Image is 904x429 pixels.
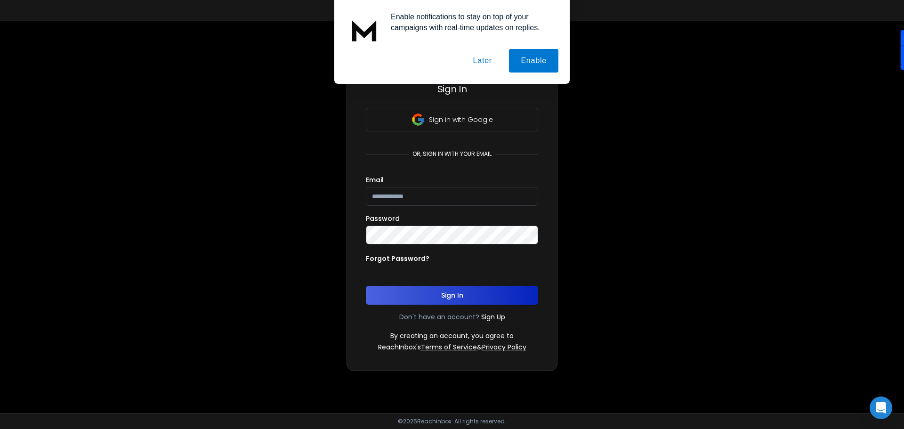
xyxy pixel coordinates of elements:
[870,397,892,419] div: Open Intercom Messenger
[383,11,558,33] div: Enable notifications to stay on top of your campaigns with real-time updates on replies.
[366,215,400,222] label: Password
[366,82,538,96] h3: Sign In
[482,342,526,352] a: Privacy Policy
[409,150,495,158] p: or, sign in with your email
[378,342,526,352] p: ReachInbox's &
[461,49,503,73] button: Later
[366,286,538,305] button: Sign In
[481,312,505,322] a: Sign Up
[366,254,429,263] p: Forgot Password?
[346,11,383,49] img: notification icon
[366,177,384,183] label: Email
[421,342,477,352] a: Terms of Service
[429,115,493,124] p: Sign in with Google
[366,108,538,131] button: Sign in with Google
[399,312,479,322] p: Don't have an account?
[509,49,558,73] button: Enable
[390,331,514,340] p: By creating an account, you agree to
[398,418,506,425] p: © 2025 Reachinbox. All rights reserved.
